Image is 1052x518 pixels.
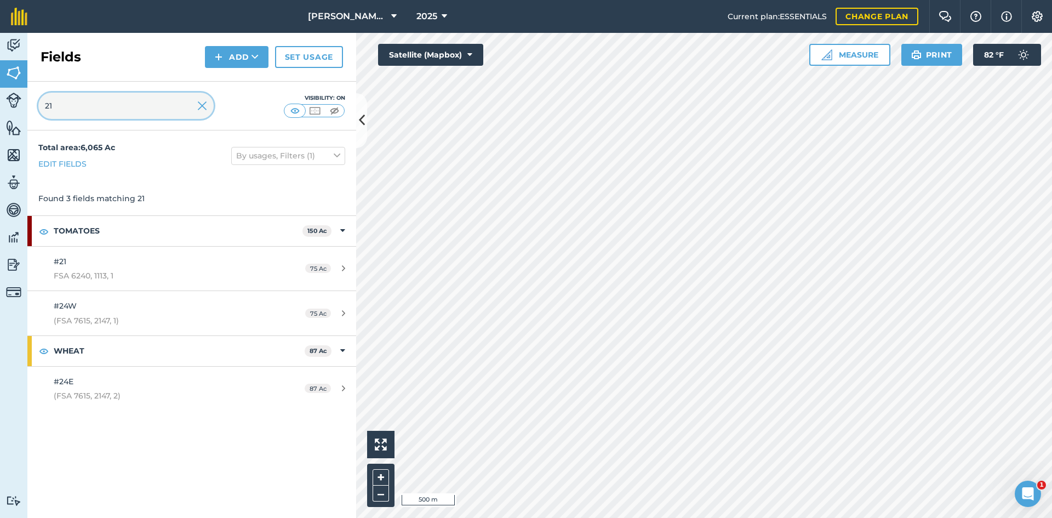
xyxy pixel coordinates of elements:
[1031,11,1044,22] img: A cog icon
[205,46,268,68] button: Add
[375,439,387,451] img: Four arrows, one pointing top left, one top right, one bottom right and the last bottom left
[308,105,322,116] img: svg+xml;base64,PHN2ZyB4bWxucz0iaHR0cDovL3d3dy53My5vcmcvMjAwMC9zdmciIHdpZHRoPSI1MCIgaGVpZ2h0PSI0MC...
[6,496,21,506] img: svg+xml;base64,PD94bWwgdmVyc2lvbj0iMS4wIiBlbmNvZGluZz0idXRmLTgiPz4KPCEtLSBHZW5lcmF0b3I6IEFkb2JlIE...
[911,48,922,61] img: svg+xml;base64,PHN2ZyB4bWxucz0iaHR0cDovL3d3dy53My5vcmcvMjAwMC9zdmciIHdpZHRoPSIxOSIgaGVpZ2h0PSIyNC...
[307,227,327,235] strong: 150 Ac
[27,367,356,411] a: #24E(FSA 7615, 2147, 2)87 Ac
[305,264,331,273] span: 75 Ac
[275,46,343,68] a: Set usage
[27,336,356,366] div: WHEAT87 Ac
[809,44,890,66] button: Measure
[6,93,21,108] img: svg+xml;base64,PD94bWwgdmVyc2lvbj0iMS4wIiBlbmNvZGluZz0idXRmLTgiPz4KPCEtLSBHZW5lcmF0b3I6IEFkb2JlIE...
[1037,481,1046,489] span: 1
[308,10,387,23] span: [PERSON_NAME] Farms
[939,11,952,22] img: Two speech bubbles overlapping with the left bubble in the forefront
[6,284,21,300] img: svg+xml;base64,PD94bWwgdmVyc2lvbj0iMS4wIiBlbmNvZGluZz0idXRmLTgiPz4KPCEtLSBHZW5lcmF0b3I6IEFkb2JlIE...
[54,390,260,402] span: (FSA 7615, 2147, 2)
[54,377,73,386] span: #24E
[310,347,327,355] strong: 87 Ac
[973,44,1041,66] button: 82 °F
[6,37,21,54] img: svg+xml;base64,PD94bWwgdmVyc2lvbj0iMS4wIiBlbmNvZGluZz0idXRmLTgiPz4KPCEtLSBHZW5lcmF0b3I6IEFkb2JlIE...
[41,48,81,66] h2: Fields
[27,181,356,215] div: Found 3 fields matching 21
[305,384,331,393] span: 87 Ac
[821,49,832,60] img: Ruler icon
[38,158,87,170] a: Edit fields
[27,216,356,246] div: TOMATOES150 Ac
[27,291,356,335] a: #24W(FSA 7615, 2147, 1)75 Ac
[6,229,21,246] img: svg+xml;base64,PD94bWwgdmVyc2lvbj0iMS4wIiBlbmNvZGluZz0idXRmLTgiPz4KPCEtLSBHZW5lcmF0b3I6IEFkb2JlIE...
[288,105,302,116] img: svg+xml;base64,PHN2ZyB4bWxucz0iaHR0cDovL3d3dy53My5vcmcvMjAwMC9zdmciIHdpZHRoPSI1MCIgaGVpZ2h0PSI0MC...
[284,94,345,103] div: Visibility: On
[54,270,260,282] span: FSA 6240, 1113, 1
[378,44,483,66] button: Satellite (Mapbox)
[1001,10,1012,23] img: svg+xml;base64,PHN2ZyB4bWxucz0iaHR0cDovL3d3dy53My5vcmcvMjAwMC9zdmciIHdpZHRoPSIxNyIgaGVpZ2h0PSIxNy...
[984,44,1004,66] span: 82 ° F
[197,99,207,112] img: svg+xml;base64,PHN2ZyB4bWxucz0iaHR0cDovL3d3dy53My5vcmcvMjAwMC9zdmciIHdpZHRoPSIyMiIgaGVpZ2h0PSIzMC...
[54,257,66,266] span: #21
[6,65,21,81] img: svg+xml;base64,PHN2ZyB4bWxucz0iaHR0cDovL3d3dy53My5vcmcvMjAwMC9zdmciIHdpZHRoPSI1NiIgaGVpZ2h0PSI2MC...
[305,309,331,318] span: 75 Ac
[39,225,49,238] img: svg+xml;base64,PHN2ZyB4bWxucz0iaHR0cDovL3d3dy53My5vcmcvMjAwMC9zdmciIHdpZHRoPSIxOCIgaGVpZ2h0PSIyNC...
[1013,44,1034,66] img: svg+xml;base64,PD94bWwgdmVyc2lvbj0iMS4wIiBlbmNvZGluZz0idXRmLTgiPz4KPCEtLSBHZW5lcmF0b3I6IEFkb2JlIE...
[328,105,341,116] img: svg+xml;base64,PHN2ZyB4bWxucz0iaHR0cDovL3d3dy53My5vcmcvMjAwMC9zdmciIHdpZHRoPSI1MCIgaGVpZ2h0PSI0MC...
[6,174,21,191] img: svg+xml;base64,PD94bWwgdmVyc2lvbj0iMS4wIiBlbmNvZGluZz0idXRmLTgiPz4KPCEtLSBHZW5lcmF0b3I6IEFkb2JlIE...
[11,8,27,25] img: fieldmargin Logo
[1015,481,1041,507] iframe: Intercom live chat
[836,8,918,25] a: Change plan
[6,147,21,163] img: svg+xml;base64,PHN2ZyB4bWxucz0iaHR0cDovL3d3dy53My5vcmcvMjAwMC9zdmciIHdpZHRoPSI1NiIgaGVpZ2h0PSI2MC...
[54,336,305,366] strong: WHEAT
[373,486,389,502] button: –
[39,344,49,357] img: svg+xml;base64,PHN2ZyB4bWxucz0iaHR0cDovL3d3dy53My5vcmcvMjAwMC9zdmciIHdpZHRoPSIxOCIgaGVpZ2h0PSIyNC...
[27,247,356,291] a: #21FSA 6240, 1113, 175 Ac
[728,10,827,22] span: Current plan : ESSENTIALS
[6,119,21,136] img: svg+xml;base64,PHN2ZyB4bWxucz0iaHR0cDovL3d3dy53My5vcmcvMjAwMC9zdmciIHdpZHRoPSI1NiIgaGVpZ2h0PSI2MC...
[373,469,389,486] button: +
[38,143,115,152] strong: Total area : 6,065 Ac
[54,315,260,327] span: (FSA 7615, 2147, 1)
[416,10,437,23] span: 2025
[901,44,963,66] button: Print
[54,216,302,246] strong: TOMATOES
[6,202,21,218] img: svg+xml;base64,PD94bWwgdmVyc2lvbj0iMS4wIiBlbmNvZGluZz0idXRmLTgiPz4KPCEtLSBHZW5lcmF0b3I6IEFkb2JlIE...
[215,50,222,64] img: svg+xml;base64,PHN2ZyB4bWxucz0iaHR0cDovL3d3dy53My5vcmcvMjAwMC9zdmciIHdpZHRoPSIxNCIgaGVpZ2h0PSIyNC...
[6,257,21,273] img: svg+xml;base64,PD94bWwgdmVyc2lvbj0iMS4wIiBlbmNvZGluZz0idXRmLTgiPz4KPCEtLSBHZW5lcmF0b3I6IEFkb2JlIE...
[54,301,77,311] span: #24W
[231,147,345,164] button: By usages, Filters (1)
[969,11,982,22] img: A question mark icon
[38,93,214,119] input: Search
